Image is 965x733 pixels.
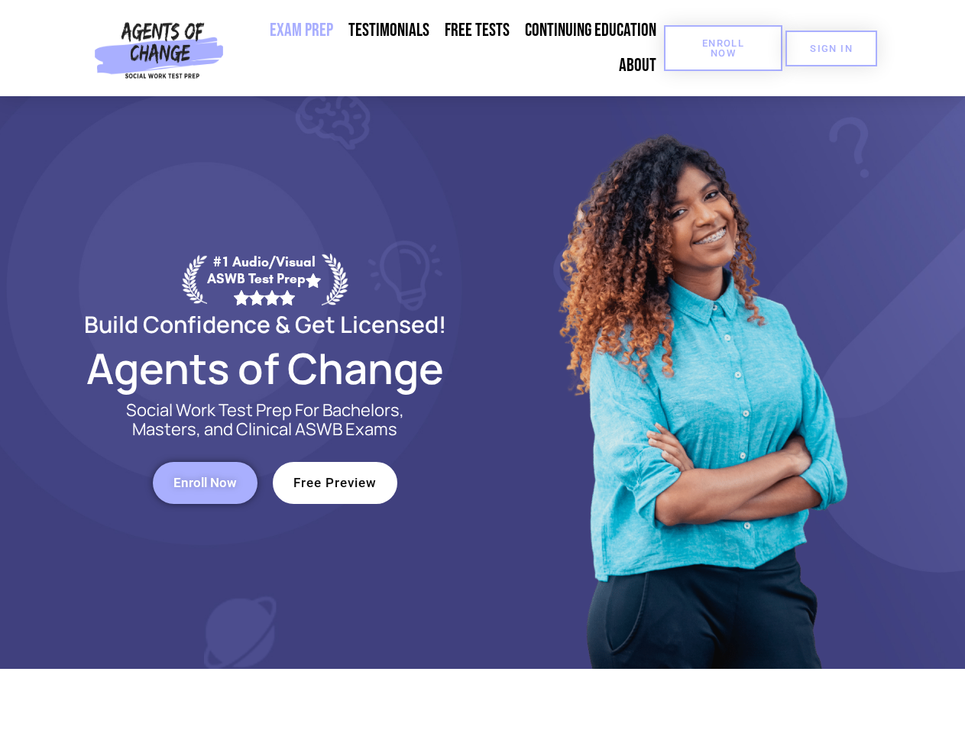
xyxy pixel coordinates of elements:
a: Free Tests [437,13,517,48]
span: Free Preview [293,476,377,489]
a: SIGN IN [785,31,877,66]
a: Exam Prep [262,13,341,48]
a: Testimonials [341,13,437,48]
h2: Agents of Change [47,350,483,386]
span: SIGN IN [810,44,853,53]
a: Enroll Now [153,462,257,504]
div: #1 Audio/Visual ASWB Test Prep [207,253,322,305]
a: About [611,48,664,83]
a: Continuing Education [517,13,664,48]
p: Social Work Test Prep For Bachelors, Masters, and Clinical ASWB Exams [108,401,422,439]
span: Enroll Now [688,38,758,58]
span: Enroll Now [173,476,237,489]
a: Free Preview [273,462,397,504]
img: Website Image 1 (1) [548,96,853,669]
a: Enroll Now [664,25,782,71]
h2: Build Confidence & Get Licensed! [47,313,483,335]
nav: Menu [230,13,664,83]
